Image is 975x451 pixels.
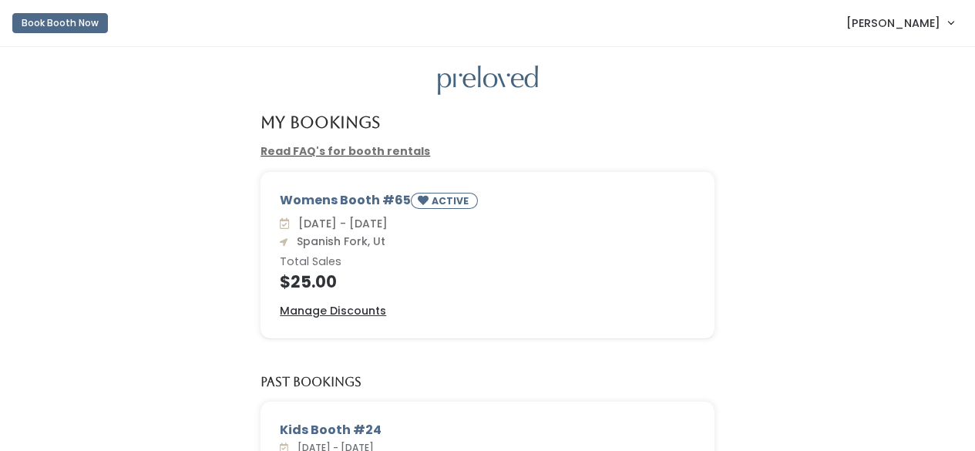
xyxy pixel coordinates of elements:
[261,113,380,131] h4: My Bookings
[261,375,361,389] h5: Past Bookings
[432,194,472,207] small: ACTIVE
[12,13,108,33] button: Book Booth Now
[291,234,385,249] span: Spanish Fork, Ut
[280,303,386,319] a: Manage Discounts
[280,303,386,318] u: Manage Discounts
[846,15,940,32] span: [PERSON_NAME]
[280,273,695,291] h4: $25.00
[280,256,695,268] h6: Total Sales
[261,143,430,159] a: Read FAQ's for booth rentals
[292,216,388,231] span: [DATE] - [DATE]
[280,191,695,215] div: Womens Booth #65
[12,6,108,40] a: Book Booth Now
[280,421,695,439] div: Kids Booth #24
[831,6,969,39] a: [PERSON_NAME]
[438,66,538,96] img: preloved logo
